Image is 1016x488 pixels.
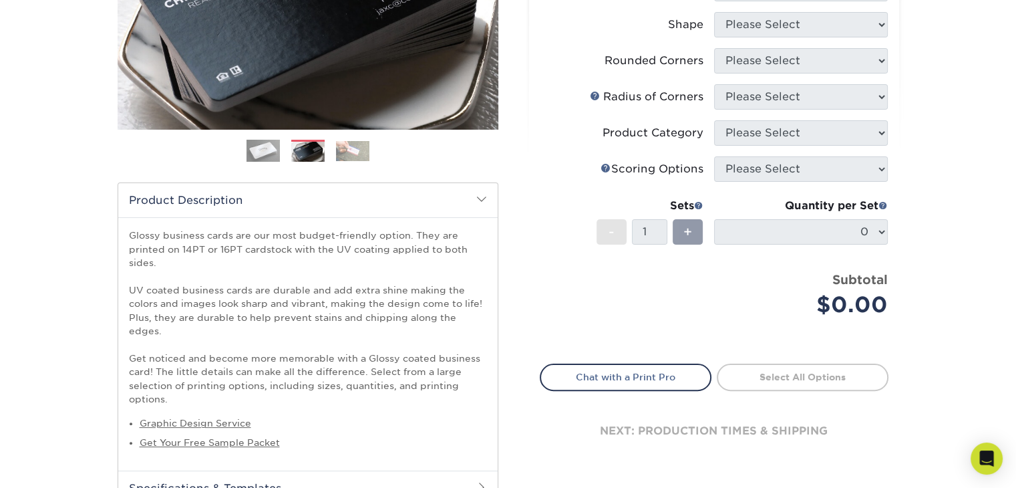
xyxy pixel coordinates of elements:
[336,141,369,161] img: Business Cards 03
[140,418,251,429] a: Graphic Design Service
[668,17,703,33] div: Shape
[118,183,498,217] h2: Product Description
[603,125,703,141] div: Product Category
[246,134,280,168] img: Business Cards 01
[714,198,888,214] div: Quantity per Set
[597,198,703,214] div: Sets
[683,222,692,242] span: +
[140,437,280,448] a: Get Your Free Sample Packet
[609,222,615,242] span: -
[3,447,114,483] iframe: Google Customer Reviews
[129,229,487,406] p: Glossy business cards are our most budget-friendly option. They are printed on 14PT or 16PT cards...
[605,53,703,69] div: Rounded Corners
[590,89,703,105] div: Radius of Corners
[724,289,888,321] div: $0.00
[540,391,888,471] div: next: production times & shipping
[601,161,703,177] div: Scoring Options
[717,364,888,390] a: Select All Options
[291,140,325,163] img: Business Cards 02
[540,364,711,390] a: Chat with a Print Pro
[832,272,888,287] strong: Subtotal
[971,443,1003,475] div: Open Intercom Messenger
